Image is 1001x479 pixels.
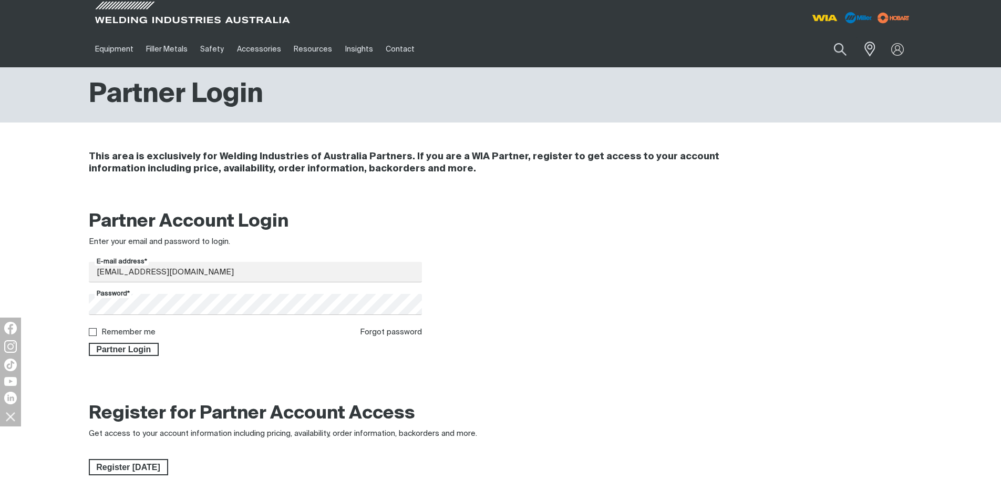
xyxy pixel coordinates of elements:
[101,328,156,336] label: Remember me
[338,31,379,67] a: Insights
[90,343,158,356] span: Partner Login
[140,31,194,67] a: Filler Metals
[90,459,167,476] span: Register [DATE]
[360,328,422,336] a: Forgot password
[231,31,287,67] a: Accessories
[89,459,168,476] a: Register Today
[4,392,17,404] img: LinkedIn
[4,340,17,353] img: Instagram
[194,31,230,67] a: Safety
[874,10,913,26] img: miller
[287,31,338,67] a: Resources
[4,322,17,334] img: Facebook
[89,343,159,356] button: Partner Login
[4,377,17,386] img: YouTube
[379,31,421,67] a: Contact
[822,37,858,62] button: Search products
[2,407,19,425] img: hide socials
[89,210,422,233] h2: Partner Account Login
[89,151,772,175] h4: This area is exclusively for Welding Industries of Australia Partners. If you are a WIA Partner, ...
[89,78,263,112] h1: Partner Login
[89,31,140,67] a: Equipment
[89,402,415,425] h2: Register for Partner Account Access
[4,359,17,371] img: TikTok
[89,31,707,67] nav: Main
[89,236,422,248] div: Enter your email and password to login.
[89,430,477,437] span: Get access to your account information including pricing, availability, order information, backor...
[809,37,858,62] input: Product name or item number...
